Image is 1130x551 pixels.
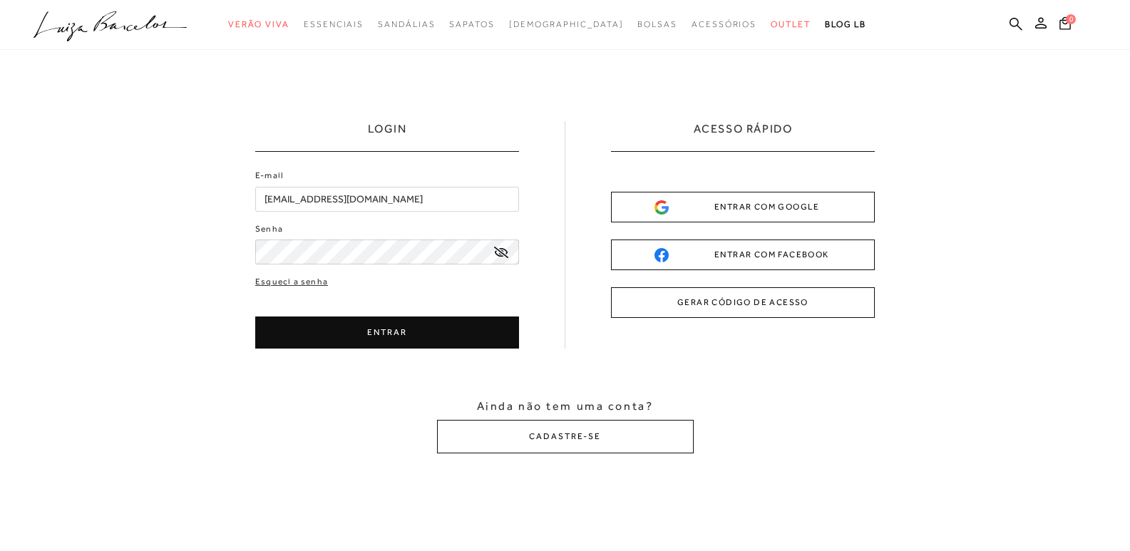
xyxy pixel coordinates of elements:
div: ENTRAR COM FACEBOOK [654,247,831,262]
a: noSubCategoriesText [637,11,677,38]
a: BLOG LB [825,11,866,38]
a: noSubCategoriesText [449,11,494,38]
span: Sapatos [449,19,494,29]
button: ENTRAR COM GOOGLE [611,192,875,222]
a: Esqueci a senha [255,275,328,289]
a: noSubCategoriesText [692,11,756,38]
span: [DEMOGRAPHIC_DATA] [509,19,624,29]
a: noSubCategoriesText [378,11,435,38]
button: GERAR CÓDIGO DE ACESSO [611,287,875,318]
span: Bolsas [637,19,677,29]
span: 0 [1066,14,1076,24]
a: noSubCategoriesText [771,11,811,38]
label: E-mail [255,169,284,182]
label: Senha [255,222,283,236]
span: Acessórios [692,19,756,29]
div: ENTRAR COM GOOGLE [654,200,831,215]
a: exibir senha [494,247,508,257]
h1: LOGIN [368,121,407,151]
span: Outlet [771,19,811,29]
button: ENTRAR COM FACEBOOK [611,240,875,270]
button: 0 [1055,16,1075,35]
span: BLOG LB [825,19,866,29]
span: Essenciais [304,19,364,29]
a: noSubCategoriesText [228,11,289,38]
a: noSubCategoriesText [304,11,364,38]
h2: ACESSO RÁPIDO [694,121,793,151]
a: noSubCategoriesText [509,11,624,38]
button: CADASTRE-SE [437,420,694,453]
input: E-mail [255,187,519,212]
span: Ainda não tem uma conta? [477,398,653,414]
span: Sandálias [378,19,435,29]
button: ENTRAR [255,316,519,349]
span: Verão Viva [228,19,289,29]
